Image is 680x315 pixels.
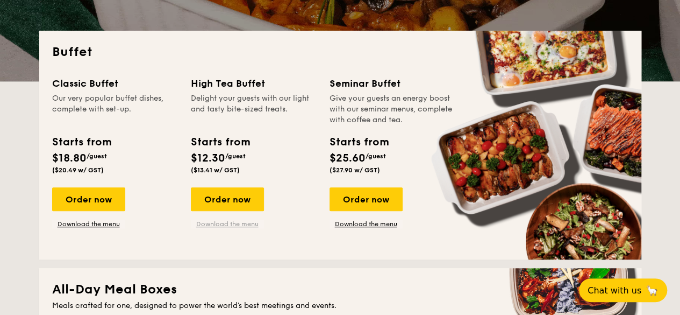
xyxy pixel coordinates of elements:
a: Download the menu [52,220,125,228]
button: Chat with us🦙 [579,278,667,302]
div: Order now [52,187,125,211]
span: ($13.41 w/ GST) [191,166,240,174]
div: Classic Buffet [52,76,178,91]
span: 🦙 [646,284,658,297]
h2: All-Day Meal Boxes [52,281,628,298]
span: $25.60 [330,152,366,165]
span: $18.80 [52,152,87,165]
div: Our very popular buffet dishes, complete with set-up. [52,93,178,125]
span: /guest [366,152,386,160]
div: Give your guests an energy boost with our seminar menus, complete with coffee and tea. [330,93,455,125]
div: Order now [330,187,403,211]
span: $12.30 [191,152,225,165]
div: High Tea Buffet [191,76,317,91]
div: Starts from [330,134,388,150]
a: Download the menu [191,220,264,228]
div: Starts from [191,134,249,150]
div: Delight your guests with our light and tasty bite-sized treats. [191,93,317,125]
div: Starts from [52,134,111,150]
span: ($27.90 w/ GST) [330,166,380,174]
a: Download the menu [330,220,403,228]
h2: Buffet [52,44,628,61]
span: Chat with us [588,285,641,296]
span: ($20.49 w/ GST) [52,166,104,174]
div: Meals crafted for one, designed to power the world's best meetings and events. [52,300,628,311]
div: Seminar Buffet [330,76,455,91]
span: /guest [225,152,246,160]
div: Order now [191,187,264,211]
span: /guest [87,152,107,160]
